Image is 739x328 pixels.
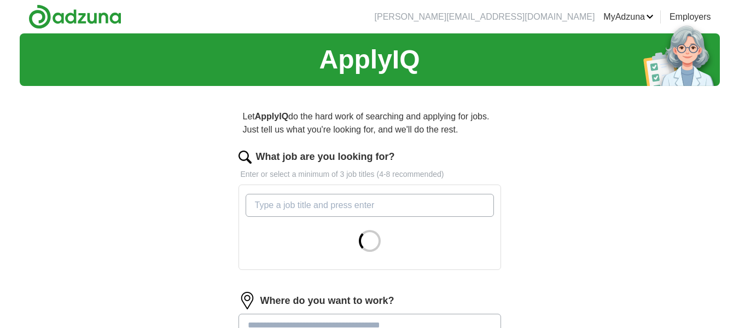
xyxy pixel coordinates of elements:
[238,169,501,180] p: Enter or select a minimum of 3 job titles (4-8 recommended)
[260,294,394,308] label: Where do you want to work?
[255,112,288,121] strong: ApplyIQ
[246,194,494,217] input: Type a job title and press enter
[238,292,256,309] img: location.png
[319,40,420,79] h1: ApplyIQ
[238,106,501,141] p: Let do the hard work of searching and applying for jobs. Just tell us what you're looking for, an...
[375,10,595,24] li: [PERSON_NAME][EMAIL_ADDRESS][DOMAIN_NAME]
[238,151,252,164] img: search.png
[670,10,711,24] a: Employers
[603,10,654,24] a: MyAdzuna
[256,149,395,164] label: What job are you looking for?
[28,4,121,29] img: Adzuna logo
